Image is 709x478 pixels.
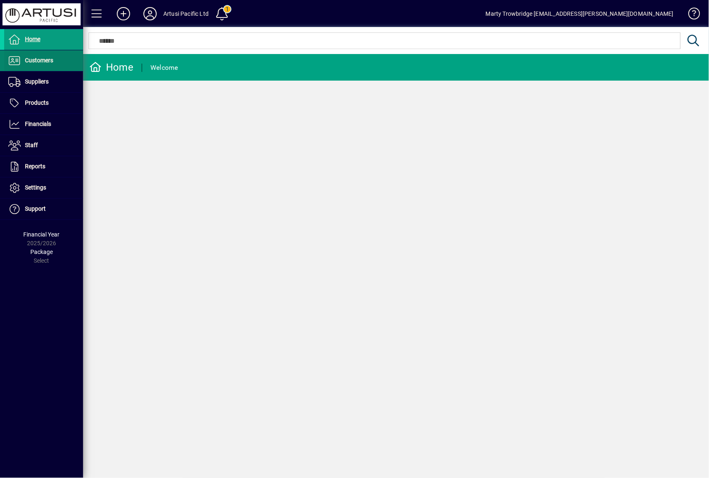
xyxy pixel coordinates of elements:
a: Customers [4,50,83,71]
span: Staff [25,142,38,148]
button: Add [110,6,137,21]
span: Financial Year [24,231,60,238]
span: Financials [25,121,51,127]
span: Home [25,36,40,42]
span: Support [25,205,46,212]
a: Knowledge Base [682,2,699,29]
span: Settings [25,184,46,191]
span: Reports [25,163,45,170]
div: Artusi Pacific Ltd [163,7,209,20]
button: Profile [137,6,163,21]
div: Welcome [150,61,178,74]
span: Customers [25,57,53,64]
div: Home [89,61,133,74]
a: Reports [4,156,83,177]
span: Package [30,249,53,255]
span: Suppliers [25,78,49,85]
div: Marty Trowbridge [EMAIL_ADDRESS][PERSON_NAME][DOMAIN_NAME] [486,7,674,20]
a: Products [4,93,83,113]
span: Products [25,99,49,106]
a: Suppliers [4,71,83,92]
a: Staff [4,135,83,156]
a: Financials [4,114,83,135]
a: Support [4,199,83,219]
a: Settings [4,177,83,198]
